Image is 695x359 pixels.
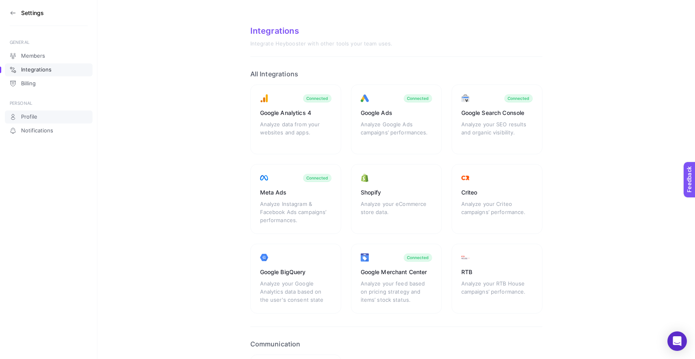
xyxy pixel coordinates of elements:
[461,120,533,145] div: Analyze your SEO results and organic visibility.
[508,96,529,101] div: Connected
[21,128,53,134] span: Notifications
[306,96,328,101] div: Connected
[250,41,542,47] div: Integrate Heybooster with other tools your team uses.
[21,10,44,16] h3: Settings
[21,53,45,59] span: Members
[250,70,542,78] h2: All Integrations
[21,67,52,73] span: Integrations
[306,175,328,180] div: Connected
[461,109,533,117] div: Google Search Console
[5,77,93,90] a: Billing
[21,114,37,120] span: Profile
[361,268,432,276] div: Google Merchant Center
[461,279,533,304] div: Analyze your RTB House campaigns’ performance.
[5,63,93,76] a: Integrations
[5,2,31,9] span: Feedback
[407,96,429,101] div: Connected
[260,109,331,117] div: Google Analytics 4
[461,188,533,197] div: Criteo
[361,120,432,145] div: Analyze Google Ads campaigns’ performances.
[10,39,88,45] div: GENERAL
[260,200,331,224] div: Analyze Instagram & Facebook Ads campaigns’ performances.
[5,50,93,63] a: Members
[260,268,331,276] div: Google BigQuery
[250,340,542,348] h2: Communication
[361,109,432,117] div: Google Ads
[5,124,93,137] a: Notifications
[250,26,542,36] div: Integrations
[461,200,533,224] div: Analyze your Criteo campaigns’ performance.
[260,120,331,145] div: Analyze data from your websites and apps.
[10,100,88,106] div: PERSONAL
[407,255,429,260] div: Connected
[361,188,432,197] div: Shopify
[361,279,432,304] div: Analyze your feed based on pricing strategy and items’ stock status.
[260,188,331,197] div: Meta Ads
[5,110,93,123] a: Profile
[461,268,533,276] div: RTB
[361,200,432,224] div: Analyze your eCommerce store data.
[260,279,331,304] div: Analyze your Google Analytics data based on the user's consent state
[21,80,36,87] span: Billing
[667,331,687,351] div: Open Intercom Messenger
